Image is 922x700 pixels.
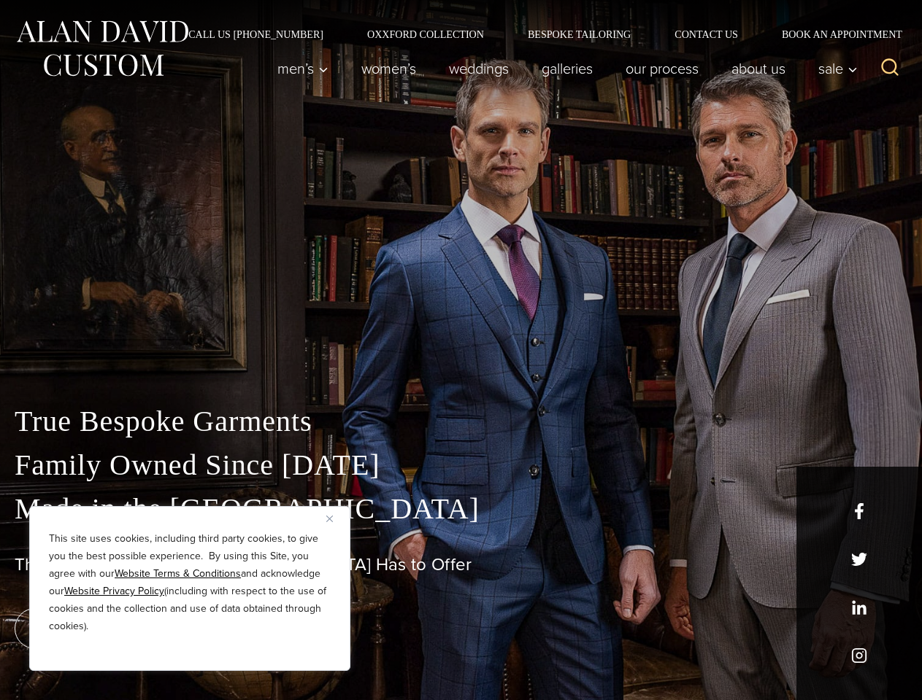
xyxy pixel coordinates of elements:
span: Sale [818,61,858,76]
a: Website Terms & Conditions [115,566,241,581]
img: Close [326,516,333,522]
a: book an appointment [15,608,219,649]
a: Book an Appointment [760,29,907,39]
button: View Search Form [872,51,907,86]
a: Bespoke Tailoring [506,29,653,39]
img: Alan David Custom [15,16,190,81]
a: Oxxford Collection [345,29,506,39]
a: Call Us [PHONE_NUMBER] [166,29,345,39]
p: True Bespoke Garments Family Owned Since [DATE] Made in the [GEOGRAPHIC_DATA] [15,400,907,531]
a: Website Privacy Policy [64,583,164,599]
nav: Primary Navigation [261,54,866,83]
span: Men’s [277,61,329,76]
a: Contact Us [653,29,760,39]
nav: Secondary Navigation [166,29,907,39]
a: About Us [715,54,802,83]
a: Galleries [526,54,610,83]
a: Women’s [345,54,433,83]
a: weddings [433,54,526,83]
button: Close [326,510,344,527]
h1: The Best Custom Suits [GEOGRAPHIC_DATA] Has to Offer [15,554,907,575]
a: Our Process [610,54,715,83]
p: This site uses cookies, including third party cookies, to give you the best possible experience. ... [49,530,331,635]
